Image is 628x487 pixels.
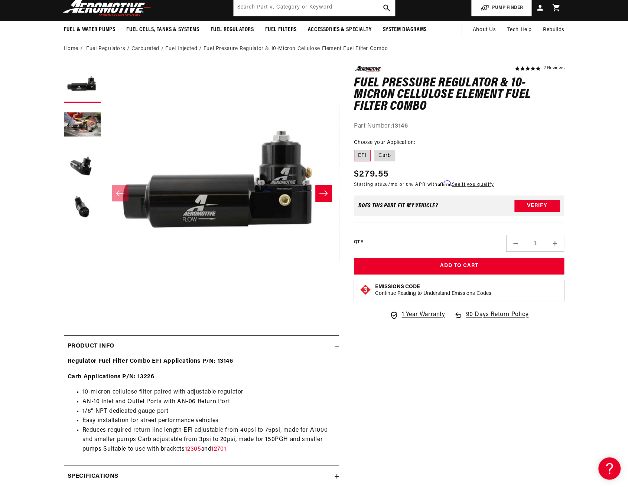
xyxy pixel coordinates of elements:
summary: Rebuilds [537,21,570,39]
strong: Carb Applications P/N: 13226 [68,374,154,380]
a: 2 reviews [543,66,564,71]
li: Fuel Injected [165,45,203,53]
span: System Diagrams [383,26,427,34]
span: About Us [472,27,496,33]
div: Part Number: [354,122,564,131]
span: 1 Year Warranty [401,310,445,320]
label: Carb [374,150,395,162]
p: Continue Reading to Understand Emissions Codes [375,290,491,297]
label: QTY [354,239,363,246]
media-gallery: Gallery Viewer [64,66,339,320]
button: Add to Cart [354,258,564,274]
button: Load image 3 in gallery view [64,148,101,185]
button: Verify [514,200,560,212]
li: 10-micron cellulose filter paired with adjustable regulator [82,388,335,397]
span: Affirm [438,181,451,186]
a: Home [64,45,78,53]
li: Fuel Pressure Regulator & 10-Micron Cellulose Element Fuel Filter Combo [204,45,388,53]
summary: Fuel Regulators [205,21,260,39]
div: Does This part fit My vehicle? [358,203,438,209]
p: Starting at /mo or 0% APR with . [354,181,494,188]
summary: System Diagrams [377,21,432,39]
span: Fuel Cells, Tanks & Systems [126,26,199,34]
strong: Regulator Fuel Filter Combo [68,358,150,364]
span: Tech Help [507,26,531,34]
span: Rebuilds [543,26,564,34]
button: Load image 1 in gallery view [64,66,101,103]
summary: Fuel Filters [260,21,302,39]
summary: Tech Help [501,21,537,39]
summary: Fuel & Water Pumps [58,21,121,39]
li: Fuel Regulators [86,45,131,53]
a: 12701 [211,446,226,452]
img: Emissions code [359,284,371,296]
summary: Product Info [64,336,339,357]
button: Slide left [112,185,128,201]
span: $26 [380,182,388,187]
strong: Emissions Code [375,284,420,290]
li: Carbureted [131,45,166,53]
span: Fuel & Water Pumps [64,26,115,34]
button: Emissions CodeContinue Reading to Understand Emissions Codes [375,284,491,297]
label: EFI [354,150,371,162]
span: $279.55 [354,168,388,181]
a: See if you qualify - Learn more about Affirm Financing (opens in modal) [452,182,494,187]
li: Easy installation for street performance vehicles [82,416,335,426]
a: 90 Days Return Policy [454,310,528,327]
a: About Us [467,21,501,39]
button: Load image 2 in gallery view [64,107,101,144]
li: 1/8” NPT dedicated gauge port [82,407,335,417]
strong: EFI Applications P/N: 13146 [152,358,233,364]
legend: Choose your Application: [354,139,416,147]
li: AN-10 Inlet and Outlet Ports with AN-06 Return Port [82,397,335,407]
strong: 13146 [392,123,408,129]
a: 1 Year Warranty [390,310,445,320]
span: 90 Days Return Policy [466,310,528,327]
a: 12305 [185,446,201,452]
summary: Fuel Cells, Tanks & Systems [121,21,205,39]
span: Fuel Regulators [211,26,254,34]
nav: breadcrumbs [64,45,564,53]
button: Load image 4 in gallery view [64,188,101,226]
span: Fuel Filters [265,26,297,34]
h1: Fuel Pressure Regulator & 10-Micron Cellulose Element Fuel Filter Combo [354,78,564,113]
h2: Product Info [68,342,114,351]
button: Slide right [315,185,332,201]
li: Reduces required return line length EFI adjustable from 40psi to 75psi, made for A1000 and smalle... [82,426,335,454]
summary: Accessories & Specialty [302,21,377,39]
span: Accessories & Specialty [308,26,372,34]
h2: Specifications [68,472,118,481]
